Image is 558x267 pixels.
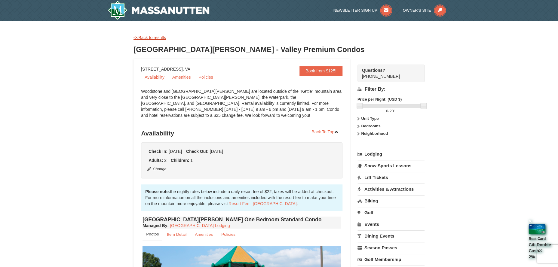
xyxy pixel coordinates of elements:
a: Amenities [191,229,217,240]
span: 0 [386,109,388,113]
h3: [GEOGRAPHIC_DATA][PERSON_NAME] - Valley Premium Condos [133,44,425,56]
a: Dining Events [357,230,425,241]
a: Lift Tickets [357,172,425,183]
a: Availability [141,73,168,82]
small: Photos [146,232,159,236]
a: Policies [217,229,239,240]
span: Owner's Site [403,8,431,13]
a: [GEOGRAPHIC_DATA] Lodging [170,223,230,228]
strong: Children: [171,158,189,163]
div: the nightly rates below include a daily resort fee of $22, taxes will be added at checkout. For m... [141,184,342,211]
strong: Please note: [145,189,170,194]
strong: Unit Type [361,116,379,121]
small: Policies [221,232,235,237]
span: Managed By [143,223,167,228]
span: 1 [190,158,193,163]
strong: Check In: [149,149,167,154]
a: Photos [143,229,162,240]
a: Golf Membership [357,254,425,265]
a: Lodging [357,149,425,159]
a: Resort Fee | [GEOGRAPHIC_DATA] [228,201,296,206]
a: Massanutten Resort [108,1,209,20]
a: Activities & Attractions [357,184,425,195]
strong: : [143,223,169,228]
strong: Neighborhood [361,131,388,136]
span: Newsletter Sign Up [333,8,377,13]
strong: Bedrooms [361,124,380,128]
a: <<Back to results [133,35,166,40]
small: Amenities [195,232,213,237]
a: Biking [357,195,425,206]
div: Woodstone and [GEOGRAPHIC_DATA][PERSON_NAME] are located outside of the "Kettle" mountain area an... [141,88,342,124]
a: Item Detail [163,229,190,240]
label: - [357,108,425,114]
a: Newsletter Sign Up [333,8,392,13]
a: Owner's Site [403,8,446,13]
a: Back To Top [308,127,342,136]
strong: Price per Night: (USD $) [357,97,402,102]
button: Change [147,166,167,172]
span: 2 [164,158,167,163]
h4: [GEOGRAPHIC_DATA][PERSON_NAME] One Bedroom Standard Condo [143,217,341,223]
small: Item Detail [167,232,186,237]
a: Amenities [169,73,194,82]
h4: Filter By: [357,86,425,92]
strong: Adults: [149,158,163,163]
a: Book from $125! [299,66,342,76]
strong: Check Out: [186,149,209,154]
span: [DATE] [169,149,182,154]
span: [PHONE_NUMBER] [362,67,414,79]
a: Golf [357,207,425,218]
strong: Questions? [362,68,385,73]
span: [DATE] [210,149,223,154]
span: 201 [389,109,396,113]
a: Season Passes [357,242,425,253]
a: Events [357,219,425,230]
h3: Availability [141,127,342,139]
a: Snow Sports Lessons [357,160,425,171]
img: Massanutten Resort Logo [108,1,209,20]
a: Policies [195,73,216,82]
